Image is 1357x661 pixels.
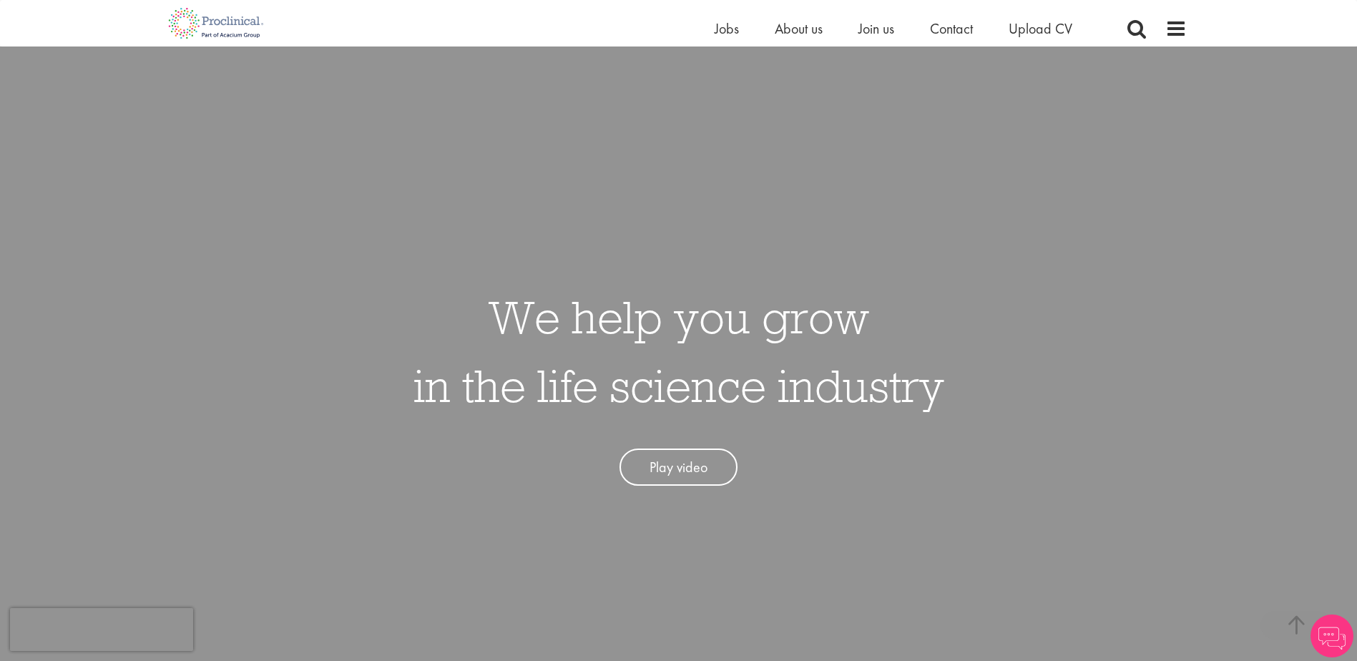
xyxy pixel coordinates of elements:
a: Jobs [715,19,739,38]
img: Chatbot [1311,615,1353,657]
h1: We help you grow in the life science industry [413,283,944,420]
a: About us [775,19,823,38]
a: Upload CV [1009,19,1072,38]
a: Join us [858,19,894,38]
a: Contact [930,19,973,38]
a: Play video [619,449,738,486]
